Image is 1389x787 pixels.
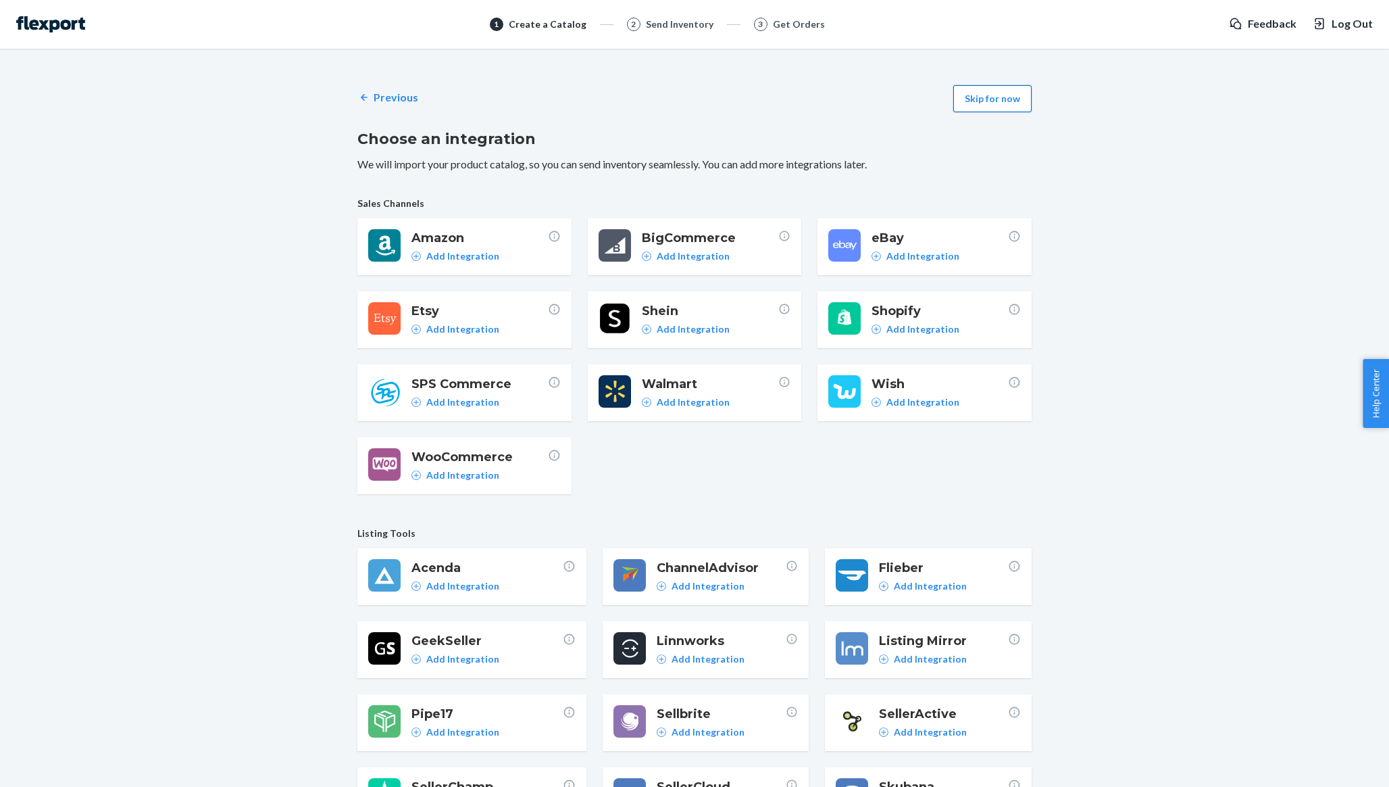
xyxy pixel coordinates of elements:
[426,579,499,593] p: Add Integration
[642,302,778,320] span: Shein
[411,396,499,409] a: Add Integration
[872,375,1008,393] span: Wish
[357,128,1032,150] h2: Choose an integration
[657,579,744,593] a: Add Integration
[657,249,730,263] p: Add Integration
[894,652,967,666] p: Add Integration
[886,396,959,409] p: Add Integration
[411,375,548,393] span: SPS Commerce
[411,705,563,723] span: Pipe17
[1313,16,1373,32] button: Log Out
[1363,359,1389,428] button: Help Center
[657,559,786,577] span: ChannelAdvisor
[894,725,967,739] p: Add Integration
[672,579,744,593] p: Add Integration
[872,229,1008,247] span: eBay
[672,725,744,739] p: Add Integration
[357,197,1032,210] span: Sales Channels
[642,375,778,393] span: Walmart
[374,90,418,105] p: Previous
[411,725,499,739] a: Add Integration
[872,302,1008,320] span: Shopify
[426,469,499,482] p: Add Integration
[657,396,730,409] p: Add Integration
[879,579,967,593] a: Add Integration
[411,249,499,263] a: Add Integration
[357,90,418,105] a: Previous
[657,323,730,336] p: Add Integration
[494,18,499,30] span: 1
[509,18,586,31] div: Create a Catalog
[426,323,499,336] p: Add Integration
[773,18,825,31] div: Get Orders
[631,18,636,30] span: 2
[879,559,1008,577] span: Flieber
[879,725,967,739] a: Add Integration
[426,396,499,409] p: Add Integration
[758,18,763,30] span: 3
[411,229,548,247] span: Amazon
[357,527,1032,540] span: Listing Tools
[894,579,967,593] p: Add Integration
[357,157,1032,172] p: We will import your product catalog, so you can send inventory seamlessly. You can add more integ...
[642,229,778,247] span: BigCommerce
[411,632,563,650] span: GeekSeller
[657,705,786,723] span: Sellbrite
[426,652,499,666] p: Add Integration
[642,249,730,263] a: Add Integration
[642,323,730,336] a: Add Integration
[16,16,85,32] img: Flexport logo
[953,85,1032,112] button: Skip for now
[872,249,959,263] a: Add Integration
[411,302,548,320] span: Etsy
[411,469,499,482] a: Add Integration
[411,652,499,666] a: Add Integration
[879,652,967,666] a: Add Integration
[1248,16,1296,32] span: Feedback
[886,249,959,263] p: Add Integration
[646,18,713,31] div: Send Inventory
[1229,16,1296,32] a: Feedback
[657,652,744,666] a: Add Integration
[872,396,959,409] a: Add Integration
[411,579,499,593] a: Add Integration
[672,652,744,666] p: Add Integration
[411,323,499,336] a: Add Integration
[879,632,1008,650] span: Listing Mirror
[657,632,786,650] span: Linnworks
[886,323,959,336] p: Add Integration
[657,725,744,739] a: Add Integration
[426,725,499,739] p: Add Integration
[872,323,959,336] a: Add Integration
[879,705,1008,723] span: SellerActive
[411,559,563,577] span: Acenda
[411,448,548,466] span: WooCommerce
[1332,16,1373,32] span: Log Out
[642,396,730,409] a: Add Integration
[426,249,499,263] p: Add Integration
